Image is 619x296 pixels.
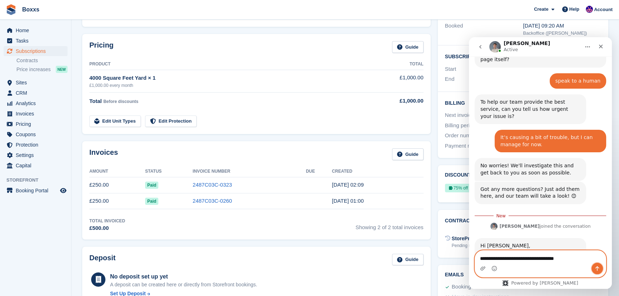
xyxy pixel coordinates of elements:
[4,119,68,129] a: menu
[4,109,68,119] a: menu
[89,148,118,160] h2: Invoices
[89,254,115,266] h2: Deposit
[89,218,125,224] div: Total Invoiced
[6,177,71,184] span: Storefront
[4,46,68,56] a: menu
[332,166,424,177] th: Created
[59,186,68,195] a: Preview store
[89,224,125,232] div: £500.00
[16,186,59,196] span: Booking Portal
[332,198,364,204] time: 2025-09-01 00:00:47 UTC
[89,177,145,193] td: £250.00
[4,161,68,171] a: menu
[445,99,601,106] h2: Billing
[392,41,424,53] a: Guide
[4,36,68,46] a: menu
[452,235,562,242] div: StoreProtect Self Storage Agreement (vMar25)
[16,129,59,139] span: Coupons
[103,99,138,104] span: Before discounts
[469,37,612,289] iframe: Intercom live chat
[16,150,59,160] span: Settings
[4,140,68,150] a: menu
[332,182,364,188] time: 2025-10-01 01:09:14 UTC
[452,242,562,249] div: Pending signature
[356,218,424,232] span: Showing 2 of 2 total invoices
[445,184,498,192] div: 75% off first 2 months
[4,88,68,98] a: menu
[16,57,68,64] a: Contracts
[89,59,363,70] th: Product
[445,75,523,83] div: End
[6,201,117,280] div: Hi [PERSON_NAME],I have now sorted this for you. Subsccription 101717 now has 50% off for 2 month...
[145,115,197,127] a: Edit Protection
[445,122,523,130] div: Billing period
[6,213,137,226] textarea: Message…
[89,98,102,104] span: Total
[16,119,59,129] span: Pricing
[445,272,601,278] h2: Emails
[89,166,145,177] th: Amount
[445,172,601,178] h2: Discounts
[445,217,473,229] h2: Contract
[445,22,523,37] div: Booked
[16,66,51,73] span: Price increases
[110,281,257,288] p: A deposit can be created here or directly from Storefront bookings.
[4,98,68,108] a: menu
[16,88,59,98] span: CRM
[89,193,145,209] td: £250.00
[16,161,59,171] span: Capital
[363,70,424,92] td: £1,000.00
[523,22,601,30] div: [DATE] 09:20 AM
[56,66,68,73] div: NEW
[445,132,523,140] div: Order number
[392,148,424,160] a: Guide
[123,226,134,237] button: Send a message…
[6,201,137,295] div: Bradley says…
[392,254,424,266] a: Guide
[89,82,363,89] div: £1,000.00 every month
[16,78,59,88] span: Sites
[4,186,68,196] a: menu
[569,6,579,13] span: Help
[306,166,332,177] th: Due
[145,166,193,177] th: Status
[4,150,68,160] a: menu
[145,182,158,189] span: Paid
[445,111,523,119] div: Next invoice
[193,166,306,177] th: Invoice Number
[16,36,59,46] span: Tasks
[16,65,68,73] a: Price increases NEW
[363,97,424,105] div: £1,000.00
[452,283,502,291] div: Booking confirmation
[586,6,593,13] img: Jamie Malcolm
[11,205,112,212] div: Hi [PERSON_NAME],
[110,272,257,281] div: No deposit set up yet
[193,182,232,188] a: 2487C03C-0323
[445,142,523,150] div: Payment method
[445,65,523,73] div: Start
[445,53,601,60] h2: Subscription
[363,59,424,70] th: Total
[594,6,613,13] span: Account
